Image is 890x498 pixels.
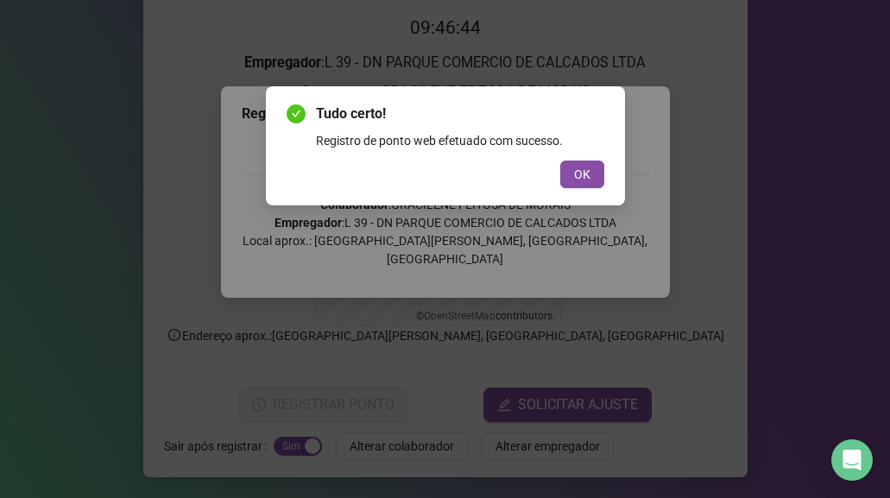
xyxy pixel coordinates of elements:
div: Registro de ponto web efetuado com sucesso. [316,131,604,150]
span: OK [574,165,590,184]
div: Open Intercom Messenger [831,439,873,481]
button: OK [560,161,604,188]
span: Tudo certo! [316,104,604,124]
span: check-circle [287,104,306,123]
